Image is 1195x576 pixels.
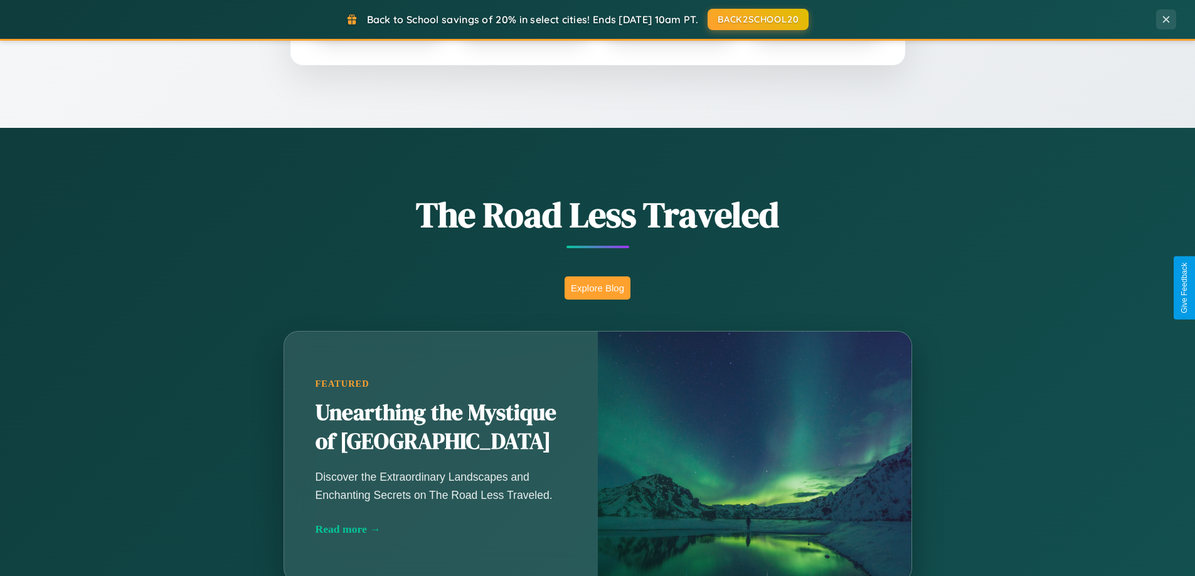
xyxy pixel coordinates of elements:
[316,399,566,456] h2: Unearthing the Mystique of [GEOGRAPHIC_DATA]
[565,276,630,300] button: Explore Blog
[367,13,698,26] span: Back to School savings of 20% in select cities! Ends [DATE] 10am PT.
[708,9,809,30] button: BACK2SCHOOL20
[316,468,566,503] p: Discover the Extraordinary Landscapes and Enchanting Secrets on The Road Less Traveled.
[1180,263,1189,313] div: Give Feedback
[316,523,566,536] div: Read more →
[316,379,566,389] div: Featured
[221,191,974,239] h1: The Road Less Traveled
